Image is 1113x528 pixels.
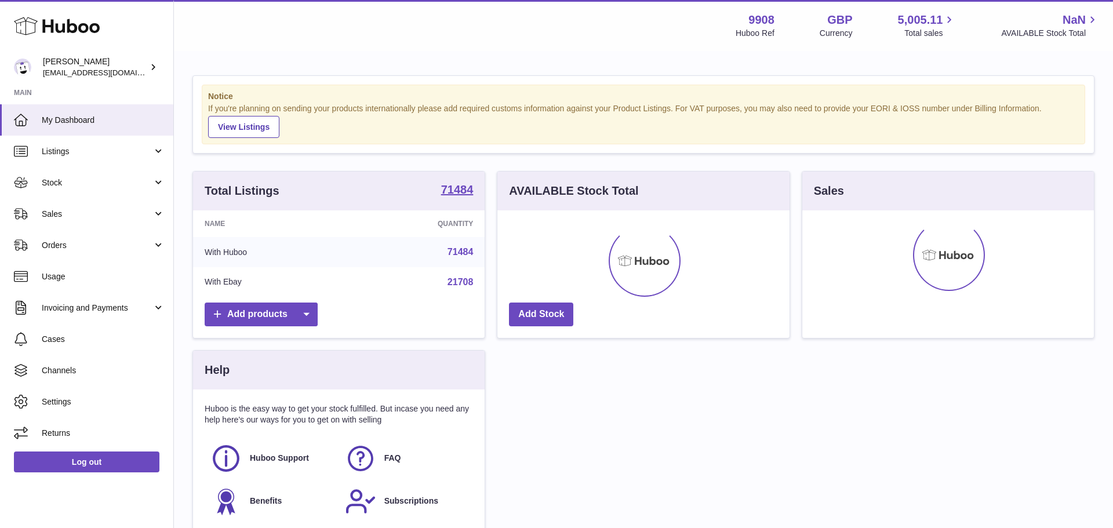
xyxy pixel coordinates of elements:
span: Cases [42,334,165,345]
td: With Ebay [193,267,347,297]
strong: Notice [208,91,1079,102]
span: Stock [42,177,152,188]
strong: 9908 [748,12,774,28]
h3: AVAILABLE Stock Total [509,183,638,199]
div: Huboo Ref [736,28,774,39]
span: Returns [42,428,165,439]
span: Total sales [904,28,956,39]
span: Subscriptions [384,496,438,507]
span: 5,005.11 [898,12,943,28]
strong: GBP [827,12,852,28]
p: Huboo is the easy way to get your stock fulfilled. But incase you need any help here's our ways f... [205,403,473,425]
a: 71484 [448,247,474,257]
span: Huboo Support [250,453,309,464]
div: [PERSON_NAME] [43,56,147,78]
a: Benefits [210,486,333,517]
span: Listings [42,146,152,157]
div: Currency [820,28,853,39]
span: Channels [42,365,165,376]
img: internalAdmin-9908@internal.huboo.com [14,59,31,76]
strong: 71484 [441,184,474,195]
h3: Sales [814,183,844,199]
th: Quantity [347,210,485,237]
a: FAQ [345,443,468,474]
span: Benefits [250,496,282,507]
span: Sales [42,209,152,220]
h3: Total Listings [205,183,279,199]
a: Add Stock [509,303,573,326]
td: With Huboo [193,237,347,267]
th: Name [193,210,347,237]
a: Huboo Support [210,443,333,474]
span: Usage [42,271,165,282]
span: Orders [42,240,152,251]
span: Settings [42,396,165,407]
a: 5,005.11 Total sales [898,12,956,39]
a: 71484 [441,184,474,198]
h3: Help [205,362,230,378]
a: 21708 [448,277,474,287]
span: NaN [1063,12,1086,28]
a: Subscriptions [345,486,468,517]
span: Invoicing and Payments [42,303,152,314]
span: AVAILABLE Stock Total [1001,28,1099,39]
a: Log out [14,451,159,472]
span: FAQ [384,453,401,464]
a: Add products [205,303,318,326]
span: [EMAIL_ADDRESS][DOMAIN_NAME] [43,68,170,77]
div: If you're planning on sending your products internationally please add required customs informati... [208,103,1079,138]
a: View Listings [208,116,279,138]
a: NaN AVAILABLE Stock Total [1001,12,1099,39]
span: My Dashboard [42,115,165,126]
